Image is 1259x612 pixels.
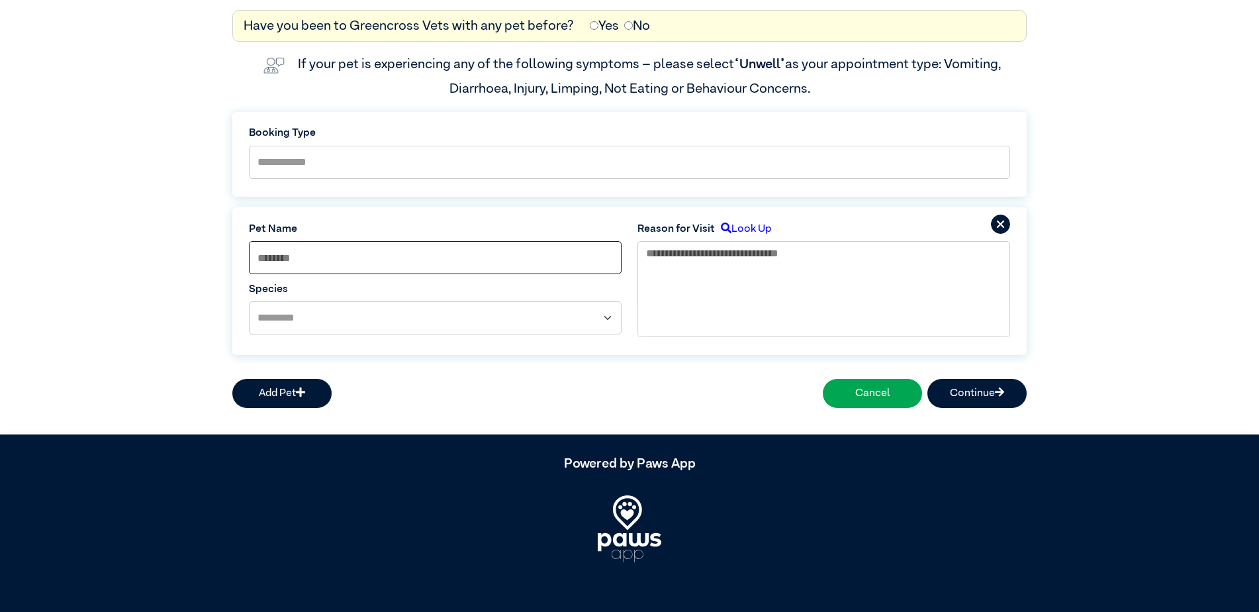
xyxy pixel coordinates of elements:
span: “Unwell” [734,58,785,71]
label: If your pet is experiencing any of the following symptoms – please select as your appointment typ... [298,58,1003,95]
label: Species [249,281,622,297]
label: Look Up [715,221,771,237]
input: Yes [590,21,598,30]
label: Booking Type [249,125,1010,141]
img: vet [258,52,290,79]
label: Pet Name [249,221,622,237]
input: No [624,21,633,30]
label: Have you been to Greencross Vets with any pet before? [244,16,574,36]
button: Cancel [823,379,922,408]
button: Continue [927,379,1027,408]
h5: Powered by Paws App [232,456,1027,472]
label: No [624,16,650,36]
label: Reason for Visit [637,221,715,237]
label: Yes [590,16,619,36]
button: Add Pet [232,379,332,408]
img: PawsApp [598,495,661,562]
